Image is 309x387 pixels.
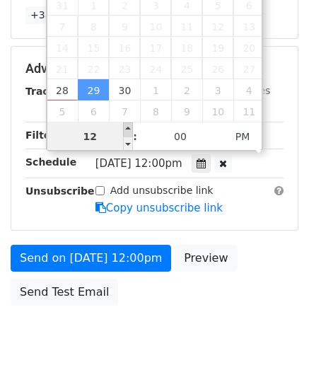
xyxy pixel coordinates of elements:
[47,58,78,79] span: September 21, 2025
[25,129,62,141] strong: Filters
[95,202,223,214] a: Copy unsubscribe link
[233,58,264,79] span: September 27, 2025
[47,37,78,58] span: September 14, 2025
[233,79,264,100] span: October 4, 2025
[202,16,233,37] span: September 12, 2025
[140,37,171,58] span: September 17, 2025
[78,79,109,100] span: September 29, 2025
[25,185,95,197] strong: Unsubscribe
[140,58,171,79] span: September 24, 2025
[47,100,78,122] span: October 5, 2025
[47,79,78,100] span: September 28, 2025
[171,16,202,37] span: September 11, 2025
[202,37,233,58] span: September 19, 2025
[233,16,264,37] span: September 13, 2025
[233,100,264,122] span: October 11, 2025
[11,279,118,306] a: Send Test Email
[110,183,214,198] label: Add unsubscribe link
[238,319,309,387] iframe: Chat Widget
[78,58,109,79] span: September 22, 2025
[109,58,140,79] span: September 23, 2025
[25,6,85,24] a: +38 more
[78,100,109,122] span: October 6, 2025
[47,122,134,151] input: Hour
[11,245,171,272] a: Send on [DATE] 12:00pm
[171,79,202,100] span: October 2, 2025
[238,319,309,387] div: 聊天小组件
[137,122,223,151] input: Minute
[25,61,284,76] h5: Advanced
[202,79,233,100] span: October 3, 2025
[175,245,237,272] a: Preview
[47,16,78,37] span: September 7, 2025
[233,37,264,58] span: September 20, 2025
[25,86,73,97] strong: Tracking
[202,100,233,122] span: October 10, 2025
[109,100,140,122] span: October 7, 2025
[133,122,137,151] span: :
[171,37,202,58] span: September 18, 2025
[202,58,233,79] span: September 26, 2025
[140,100,171,122] span: October 8, 2025
[95,157,182,170] span: [DATE] 12:00pm
[109,16,140,37] span: September 9, 2025
[109,37,140,58] span: September 16, 2025
[140,79,171,100] span: October 1, 2025
[171,58,202,79] span: September 25, 2025
[25,156,76,168] strong: Schedule
[171,100,202,122] span: October 9, 2025
[223,122,262,151] span: Click to toggle
[109,79,140,100] span: September 30, 2025
[78,16,109,37] span: September 8, 2025
[78,37,109,58] span: September 15, 2025
[140,16,171,37] span: September 10, 2025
